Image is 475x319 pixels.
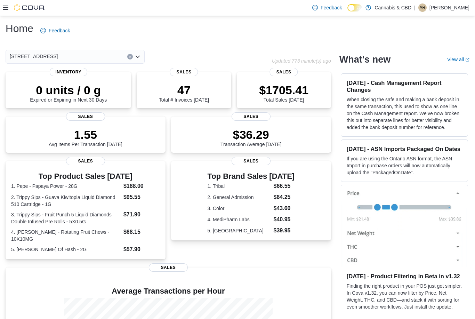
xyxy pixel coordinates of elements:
div: Total Sales [DATE] [259,83,308,103]
div: Total # Invoices [DATE] [159,83,209,103]
dt: 2. Trippy Sips - Guava Kiwitopia Liquid Diamond 510 Cartridge - 1G [11,194,121,208]
dd: $40.95 [273,215,295,224]
span: Sales [269,68,298,76]
p: | [414,3,416,12]
p: If you are using the Ontario ASN format, the ASN Import in purchase orders will now automatically... [347,155,462,176]
dd: $66.55 [273,182,295,190]
dt: 5. [GEOGRAPHIC_DATA] [207,227,271,234]
span: Sales [66,112,105,121]
p: Cannabis & CBD [375,3,411,12]
input: Dark Mode [347,4,362,11]
div: Amanda Rockburne [418,3,427,12]
img: Cova [14,4,45,11]
h3: [DATE] - Product Filtering in Beta in v1.32 [347,273,462,280]
dd: $68.15 [123,228,160,236]
span: Sales [232,112,271,121]
p: 47 [159,83,209,97]
a: Feedback [309,1,345,15]
p: Updated 773 minute(s) ago [272,58,331,64]
button: Clear input [127,54,133,59]
dt: 3. Color [207,205,271,212]
dd: $57.90 [123,245,160,254]
div: Expired or Expiring in Next 30 Days [30,83,107,103]
span: [STREET_ADDRESS] [10,52,58,61]
span: Feedback [49,27,70,34]
span: Dark Mode [347,11,348,12]
dd: $39.95 [273,226,295,235]
p: $36.29 [220,128,282,142]
span: AR [420,3,426,12]
h2: What's new [339,54,391,65]
span: Feedback [321,4,342,11]
div: Avg Items Per Transaction [DATE] [49,128,122,147]
p: $1705.41 [259,83,308,97]
p: [PERSON_NAME] [429,3,469,12]
h3: [DATE] - Cash Management Report Changes [347,79,462,93]
dt: 4. [PERSON_NAME] - Rotating Fruit Chews - 10X10MG [11,229,121,242]
span: Sales [149,263,188,272]
dd: $64.25 [273,193,295,201]
svg: External link [465,58,469,62]
dt: 3. Trippy Sips - Fruit Punch 5 Liquid Diamonds Double Infused Pre Rolls - 5X0.5G [11,211,121,225]
dt: 1. Pepe - Papaya Power - 28G [11,183,121,190]
p: 1.55 [49,128,122,142]
em: Beta Features [367,311,397,317]
button: Open list of options [135,54,140,59]
h1: Home [6,22,33,35]
h3: Top Brand Sales [DATE] [207,172,295,181]
span: Sales [232,157,271,165]
dd: $95.55 [123,193,160,201]
p: 0 units / 0 g [30,83,107,97]
h4: Average Transactions per Hour [11,287,325,295]
dt: 4. MediPharm Labs [207,216,271,223]
dt: 2. General Admission [207,194,271,201]
p: When closing the safe and making a bank deposit in the same transaction, this used to show as one... [347,96,462,131]
dd: $188.00 [123,182,160,190]
a: View allExternal link [447,57,469,62]
span: Inventory [50,68,87,76]
div: Transaction Average [DATE] [220,128,282,147]
dd: $71.90 [123,210,160,219]
dt: 5. [PERSON_NAME] Of Hash - 2G [11,246,121,253]
h3: [DATE] - ASN Imports Packaged On Dates [347,145,462,152]
span: Sales [66,157,105,165]
dd: $43.60 [273,204,295,213]
a: Feedback [38,24,73,38]
h3: Top Product Sales [DATE] [11,172,160,181]
span: Sales [170,68,198,76]
dt: 1. Tribal [207,183,271,190]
